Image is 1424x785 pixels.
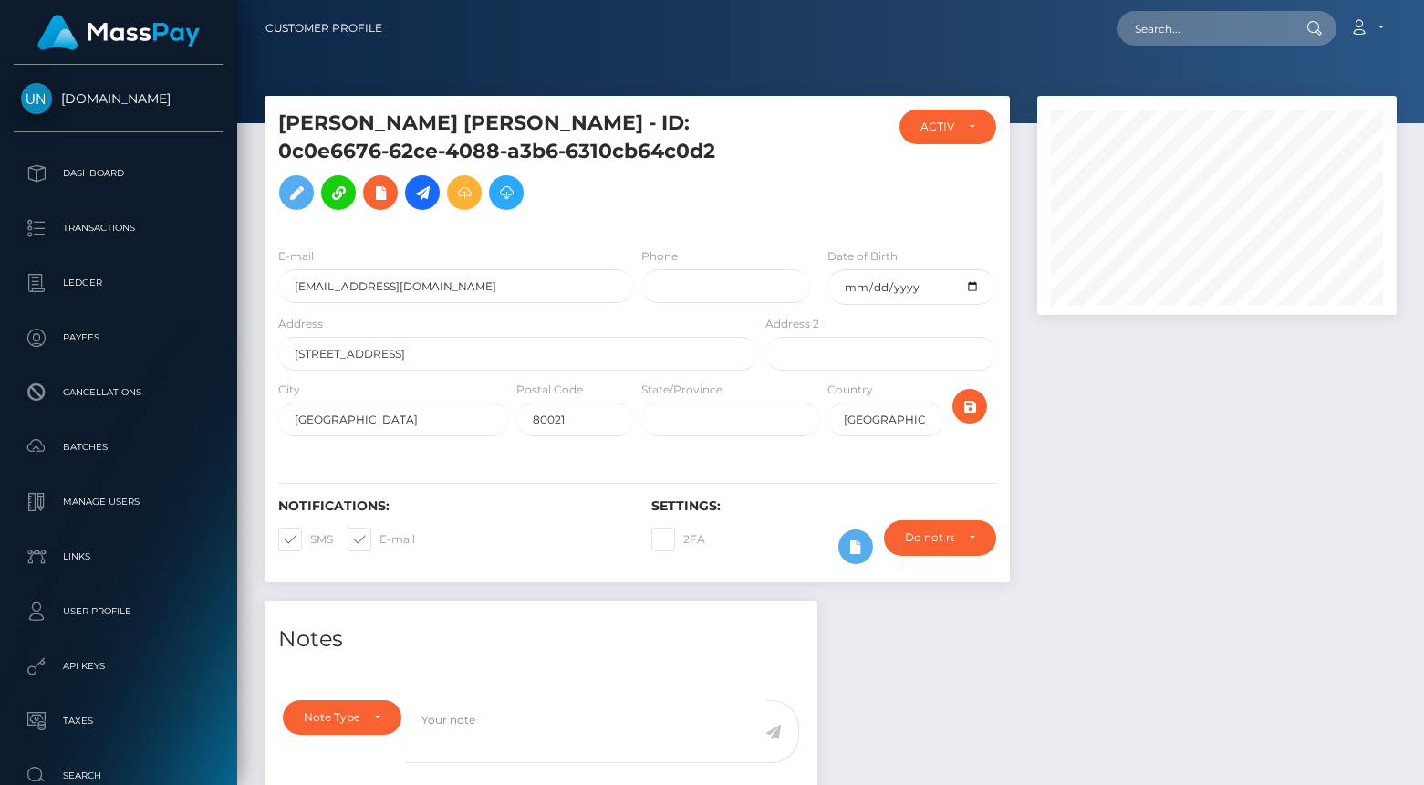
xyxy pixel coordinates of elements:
a: Links [14,534,223,580]
p: API Keys [21,653,216,680]
a: Cancellations [14,370,223,415]
h6: Settings: [651,498,997,514]
p: Payees [21,324,216,351]
label: Country [827,382,873,398]
div: ACTIVE [920,120,954,134]
h4: Notes [278,623,804,655]
button: Do not require [884,520,996,555]
a: Payees [14,315,223,361]
p: Ledger [21,269,216,297]
label: Address [278,316,323,332]
label: Phone [641,248,678,265]
a: Taxes [14,698,223,744]
span: [DOMAIN_NAME] [14,90,223,107]
p: Cancellations [21,379,216,406]
p: Links [21,543,216,570]
label: 2FA [651,528,705,551]
p: Transactions [21,215,216,242]
img: MassPay Logo [37,15,200,50]
a: User Profile [14,589,223,634]
a: Dashboard [14,151,223,196]
label: Address 2 [765,316,819,332]
p: Manage Users [21,488,216,516]
a: Ledger [14,260,223,306]
p: Dashboard [21,160,216,187]
p: Taxes [21,707,216,735]
h6: Notifications: [278,498,624,514]
a: Batches [14,424,223,470]
a: API Keys [14,644,223,689]
a: Customer Profile [265,9,382,47]
label: City [278,382,300,398]
div: Do not require [905,530,954,545]
button: ACTIVE [899,110,996,144]
label: Postal Code [516,382,583,398]
label: SMS [278,528,333,551]
div: Note Type [304,710,359,725]
a: Initiate Payout [405,175,440,210]
label: E-mail [278,248,314,265]
a: Transactions [14,205,223,251]
img: Unlockt.me [21,83,52,114]
p: User Profile [21,598,216,625]
label: Date of Birth [827,248,898,265]
label: State/Province [641,382,722,398]
a: Manage Users [14,479,223,525]
button: Note Type [283,700,401,735]
label: E-mail [348,528,415,551]
p: Batches [21,434,216,461]
h5: [PERSON_NAME] [PERSON_NAME] - ID: 0c0e6676-62ce-4088-a3b6-6310cb64c0d2 [278,110,748,219]
input: Search... [1117,11,1289,46]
